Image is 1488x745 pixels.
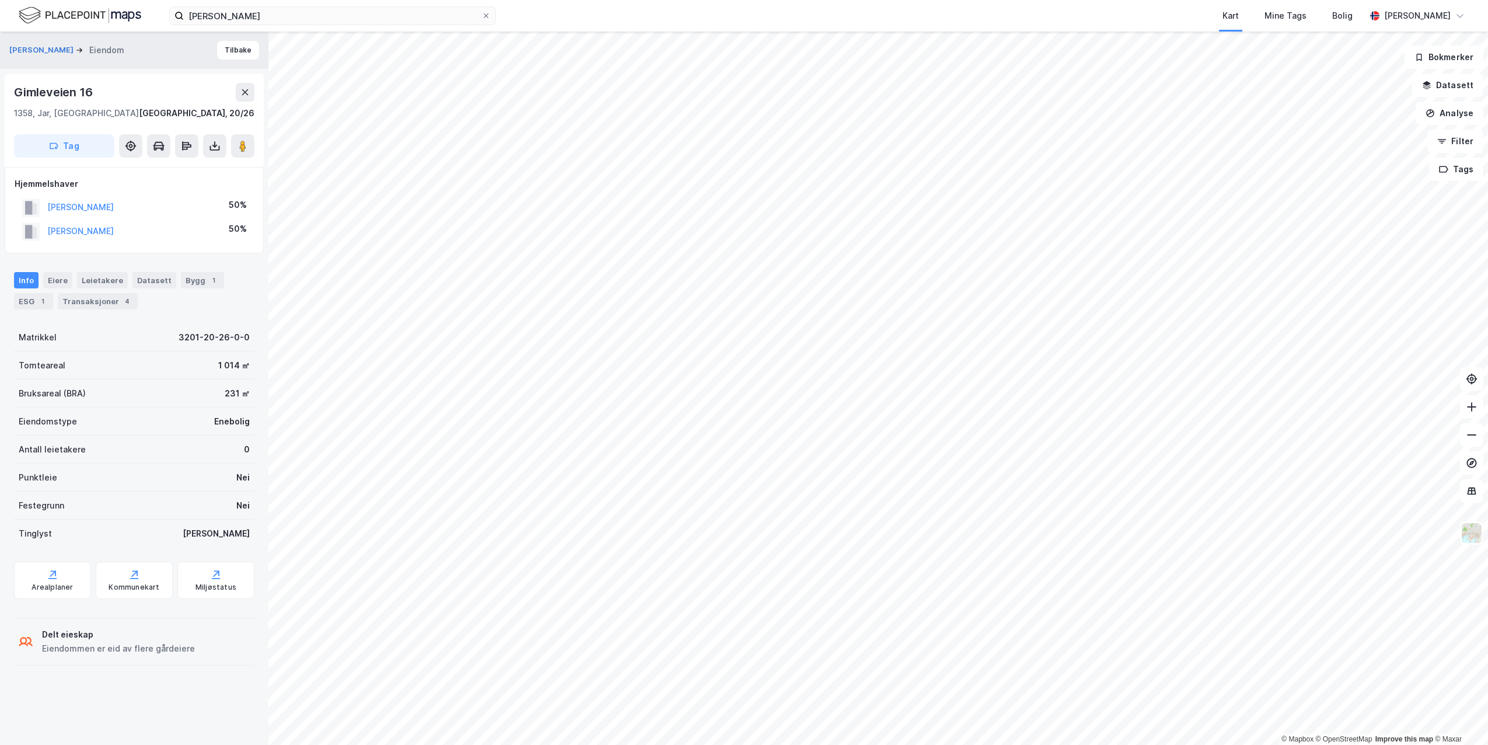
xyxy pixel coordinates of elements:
img: logo.f888ab2527a4732fd821a326f86c7f29.svg [19,5,141,26]
div: ESG [14,293,53,309]
div: 231 ㎡ [225,387,250,401]
div: Bruksareal (BRA) [19,387,86,401]
a: Improve this map [1375,735,1433,743]
div: Eiendomstype [19,415,77,429]
div: 4 [121,295,133,307]
button: Filter [1427,130,1483,153]
div: Transaksjoner [58,293,138,309]
div: 1358, Jar, [GEOGRAPHIC_DATA] [14,106,139,120]
div: Enebolig [214,415,250,429]
div: Mine Tags [1265,9,1307,23]
div: Tomteareal [19,358,65,372]
div: Matrikkel [19,330,57,344]
div: Eiendommen er eid av flere gårdeiere [42,642,195,656]
div: Miljøstatus [195,583,236,592]
div: Eiendom [89,43,124,57]
a: Mapbox [1281,735,1314,743]
div: Arealplaner [32,583,73,592]
button: Bokmerker [1405,46,1483,69]
iframe: Chat Widget [1430,689,1488,745]
div: Antall leietakere [19,443,86,457]
div: Info [14,272,39,288]
div: Bolig [1332,9,1353,23]
div: 1 014 ㎡ [218,358,250,372]
div: Kommunekart [109,583,159,592]
input: Søk på adresse, matrikkel, gårdeiere, leietakere eller personer [184,7,481,25]
button: Datasett [1412,74,1483,97]
div: Nei [236,499,250,513]
div: Tinglyst [19,527,52,541]
div: [GEOGRAPHIC_DATA], 20/26 [139,106,254,120]
div: [PERSON_NAME] [183,527,250,541]
div: Gimleveien 16 [14,83,95,102]
div: 50% [229,222,247,236]
div: Datasett [132,272,176,288]
img: Z [1461,522,1483,544]
div: Kart [1222,9,1239,23]
div: Delt eieskap [42,628,195,642]
button: Analyse [1416,102,1483,125]
div: 1 [208,274,219,286]
div: 3201-20-26-0-0 [179,330,250,344]
div: Punktleie [19,471,57,485]
div: Nei [236,471,250,485]
a: OpenStreetMap [1316,735,1372,743]
div: Eiere [43,272,72,288]
div: [PERSON_NAME] [1384,9,1451,23]
div: 1 [37,295,48,307]
div: Hjemmelshaver [15,177,254,191]
div: Festegrunn [19,499,64,513]
button: Tilbake [217,41,259,60]
button: Tag [14,134,114,158]
button: [PERSON_NAME] [9,44,76,56]
button: Tags [1429,158,1483,181]
div: 50% [229,198,247,212]
div: Leietakere [77,272,128,288]
div: 0 [244,443,250,457]
div: Bygg [181,272,224,288]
